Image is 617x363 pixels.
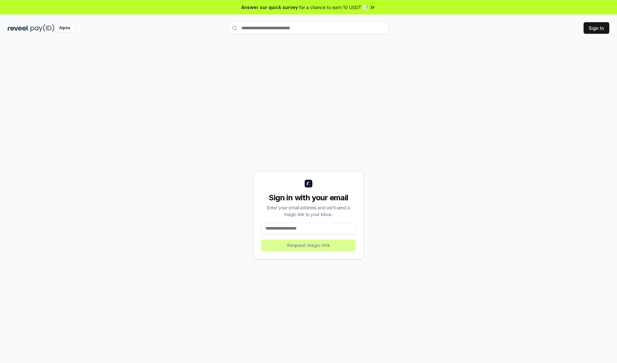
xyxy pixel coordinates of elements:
button: Sign In [584,22,609,34]
img: logo_small [305,180,312,187]
div: Alpha [56,24,74,32]
div: Enter your email address and we’ll send a magic link to your inbox. [261,204,356,218]
img: pay_id [31,24,54,32]
div: Sign in with your email [261,193,356,203]
span: Answer our quick survey [241,4,298,11]
img: reveel_dark [8,24,29,32]
span: for a chance to earn 10 USDT 📝 [299,4,368,11]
